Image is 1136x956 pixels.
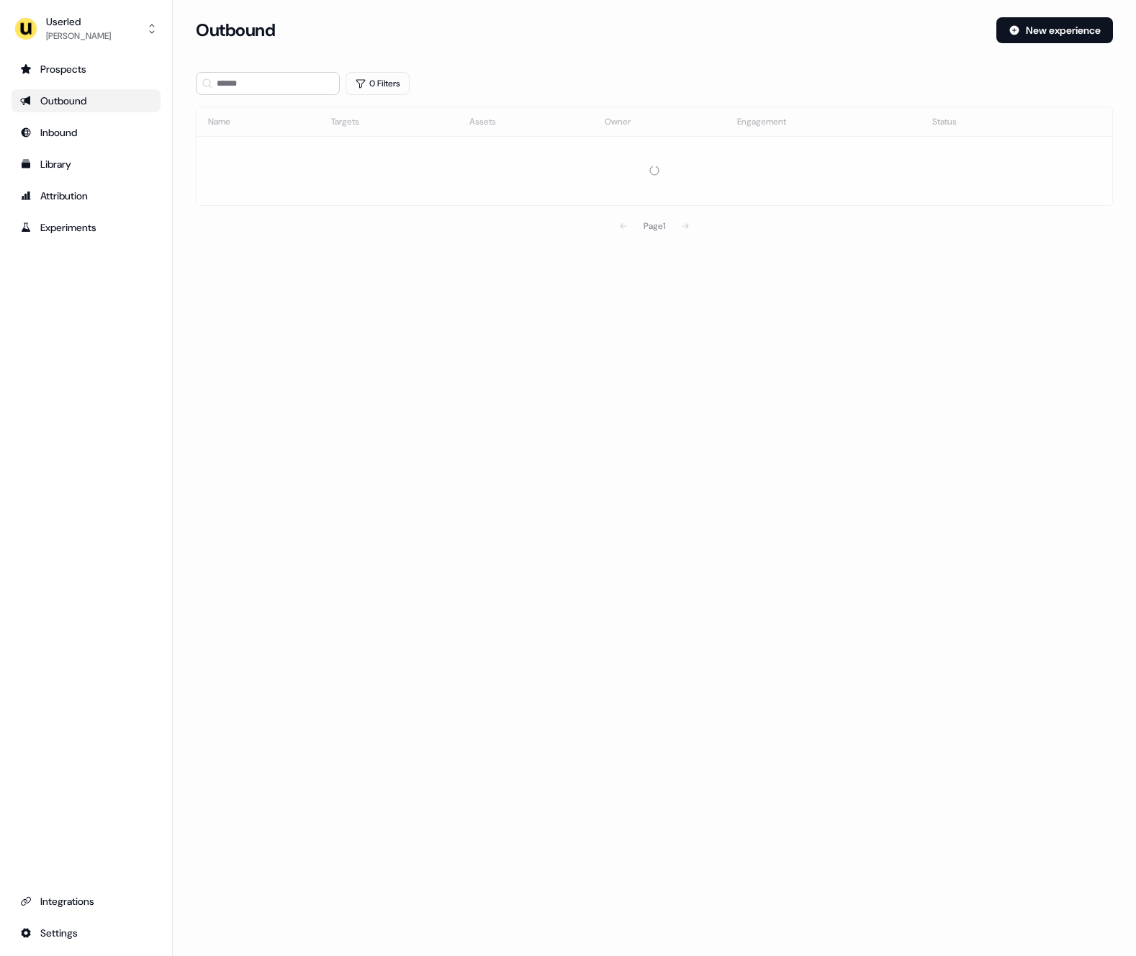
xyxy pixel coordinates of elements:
a: Go to outbound experience [12,89,161,112]
a: Go to experiments [12,216,161,239]
div: Settings [20,926,152,940]
div: Userled [46,14,111,29]
button: New experience [996,17,1113,43]
a: Go to attribution [12,184,161,207]
div: Outbound [20,94,152,108]
div: Prospects [20,62,152,76]
a: Go to integrations [12,921,161,944]
a: Go to templates [12,153,161,176]
button: Userled[PERSON_NAME] [12,12,161,46]
div: Inbound [20,125,152,140]
button: 0 Filters [346,72,410,95]
div: Integrations [20,894,152,908]
a: Go to prospects [12,58,161,81]
a: Go to integrations [12,890,161,913]
h3: Outbound [196,19,275,41]
div: [PERSON_NAME] [46,29,111,43]
div: Library [20,157,152,171]
a: Go to Inbound [12,121,161,144]
div: Attribution [20,189,152,203]
div: Experiments [20,220,152,235]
